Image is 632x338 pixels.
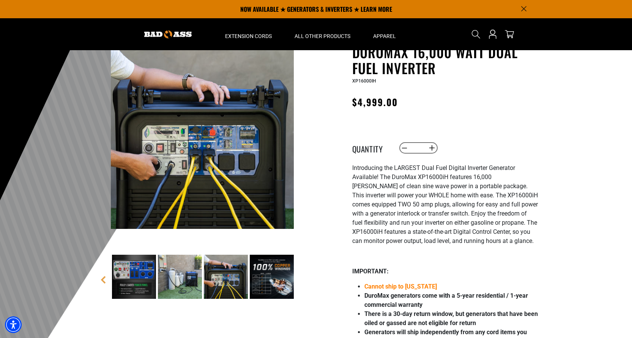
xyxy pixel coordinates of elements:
span: All Other Products [295,33,350,40]
strong: IMPORTANT: [352,268,389,275]
h1: DuroMax 16,000 Watt Dual Fuel Inverter [352,44,538,76]
div: Accessibility Menu [5,316,22,333]
a: Open this option [487,18,499,50]
img: A person is operating a control panel with various switches and outlets, featuring yellow and bla... [111,46,294,229]
img: Bad Ass Extension Cords [144,30,192,38]
summary: Apparel [362,18,407,50]
span: Introducing the LARGEST Dual Fuel Digital Inverter Generator Available! The DuroMax XP16000iH fea... [352,164,538,244]
a: cart [503,30,515,39]
strong: There is a 30-day return window, but generators that have been oiled or gassed are not eligible f... [364,310,538,327]
label: Quantity [352,143,390,153]
span: XP16000IH [352,78,376,84]
summary: Extension Cords [214,18,283,50]
a: Previous [99,276,107,284]
span: Extension Cords [225,33,272,40]
span: Apparel [373,33,396,40]
strong: DuroMax generators come with a 5-year residential / 1-year commercial warranty [364,292,528,308]
summary: All Other Products [283,18,362,50]
span: $4,999.00 [352,95,398,109]
summary: Search [470,28,482,40]
span: Cannot ship to [US_STATE] [364,283,437,290]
